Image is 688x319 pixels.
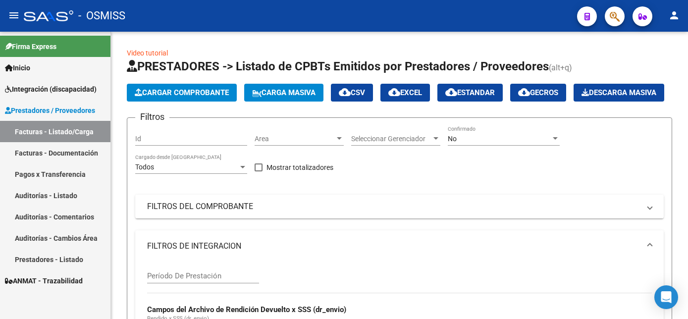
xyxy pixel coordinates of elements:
mat-expansion-panel-header: FILTROS DEL COMPROBANTE [135,195,664,218]
span: Mostrar totalizadores [266,161,333,173]
button: EXCEL [380,84,430,102]
span: Gecros [518,88,558,97]
div: Open Intercom Messenger [654,285,678,309]
mat-icon: person [668,9,680,21]
span: CSV [339,88,365,97]
span: Prestadores / Proveedores [5,105,95,116]
mat-expansion-panel-header: FILTROS DE INTEGRACION [135,230,664,262]
mat-icon: cloud_download [445,86,457,98]
mat-icon: menu [8,9,20,21]
mat-panel-title: FILTROS DEL COMPROBANTE [147,201,640,212]
span: PRESTADORES -> Listado de CPBTs Emitidos por Prestadores / Proveedores [127,59,549,73]
span: Seleccionar Gerenciador [351,135,431,143]
span: No [448,135,457,143]
button: Estandar [437,84,503,102]
button: Cargar Comprobante [127,84,237,102]
span: Cargar Comprobante [135,88,229,97]
button: Descarga Masiva [574,84,664,102]
span: Carga Masiva [252,88,316,97]
span: Integración (discapacidad) [5,84,97,95]
span: Todos [135,163,154,171]
a: Video tutorial [127,49,168,57]
span: - OSMISS [78,5,125,27]
span: Estandar [445,88,495,97]
mat-icon: cloud_download [518,86,530,98]
mat-icon: cloud_download [388,86,400,98]
span: ANMAT - Trazabilidad [5,275,83,286]
button: CSV [331,84,373,102]
mat-panel-title: FILTROS DE INTEGRACION [147,241,640,252]
h3: Filtros [135,110,169,124]
span: Firma Express [5,41,56,52]
span: Descarga Masiva [582,88,656,97]
span: Area [255,135,335,143]
button: Carga Masiva [244,84,323,102]
span: (alt+q) [549,63,572,72]
app-download-masive: Descarga masiva de comprobantes (adjuntos) [574,84,664,102]
mat-icon: cloud_download [339,86,351,98]
span: EXCEL [388,88,422,97]
button: Gecros [510,84,566,102]
strong: Campos del Archivo de Rendición Devuelto x SSS (dr_envio) [147,305,346,314]
span: Inicio [5,62,30,73]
